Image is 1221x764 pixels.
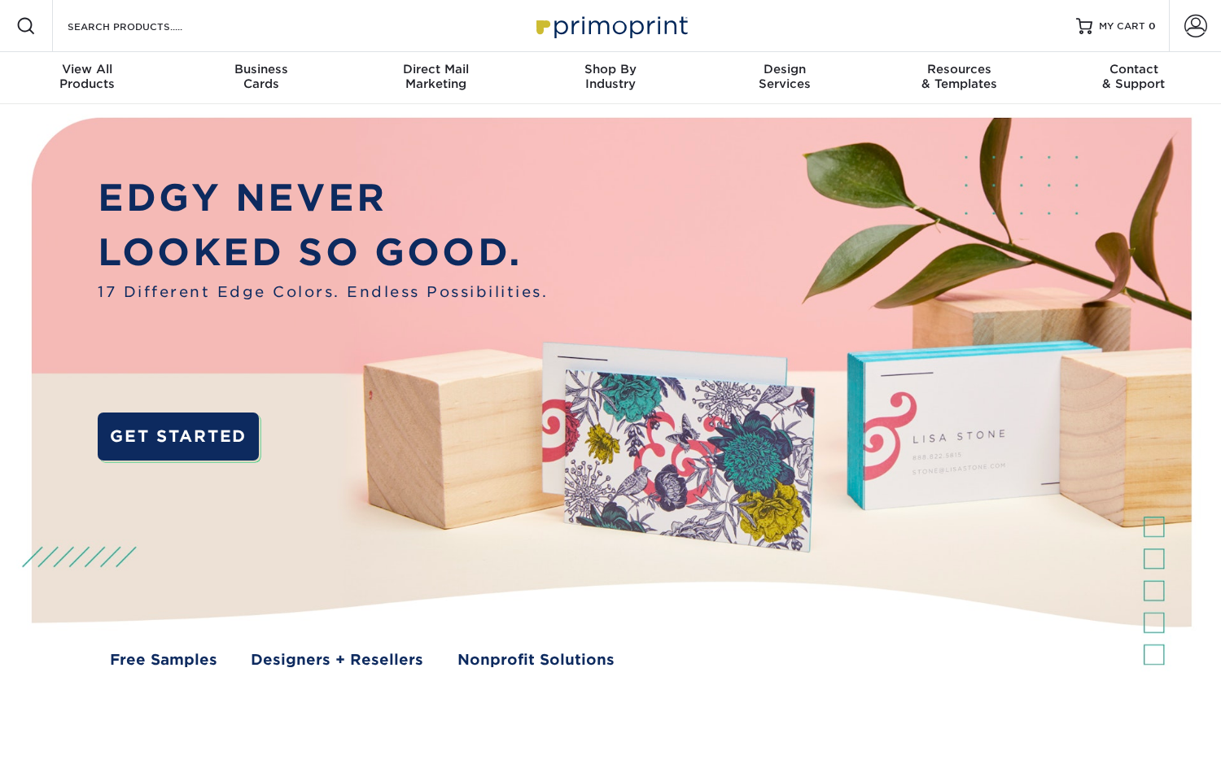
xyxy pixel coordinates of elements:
a: Resources& Templates [872,52,1046,104]
a: GET STARTED [98,413,259,461]
span: Shop By [523,62,698,76]
div: Marketing [349,62,523,91]
p: EDGY NEVER [98,171,548,226]
span: MY CART [1099,20,1145,33]
a: Contact& Support [1047,52,1221,104]
a: DesignServices [698,52,872,104]
img: Primoprint [529,8,692,43]
span: Contact [1047,62,1221,76]
p: LOOKED SO GOOD. [98,225,548,281]
a: Nonprofit Solutions [457,648,615,670]
div: Services [698,62,872,91]
a: BusinessCards [174,52,348,104]
a: Designers + Resellers [251,648,423,670]
a: Free Samples [110,648,217,670]
div: & Templates [872,62,1046,91]
input: SEARCH PRODUCTS..... [66,16,225,36]
span: Resources [872,62,1046,76]
div: Cards [174,62,348,91]
span: 0 [1149,20,1156,32]
a: Direct MailMarketing [349,52,523,104]
span: Direct Mail [349,62,523,76]
span: Design [698,62,872,76]
div: Industry [523,62,698,91]
span: Business [174,62,348,76]
span: 17 Different Edge Colors. Endless Possibilities. [98,281,548,303]
a: Shop ByIndustry [523,52,698,104]
div: & Support [1047,62,1221,91]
